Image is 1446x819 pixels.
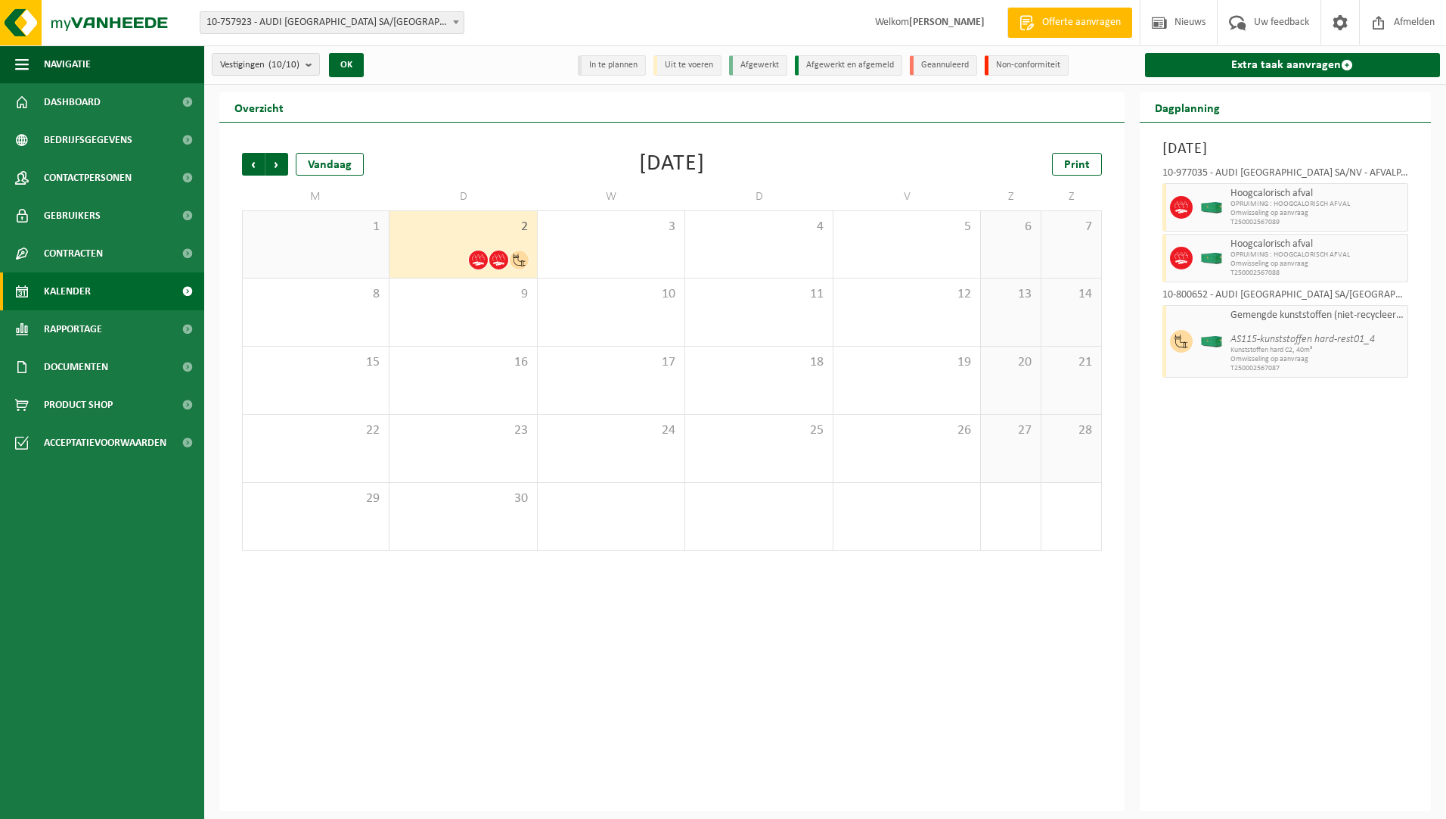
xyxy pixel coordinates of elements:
button: OK [329,53,364,77]
li: Geannuleerd [910,55,977,76]
span: 17 [545,354,677,371]
span: 10-757923 - AUDI BRUSSELS SA/NV - VORST [200,12,464,33]
span: Volgende [265,153,288,176]
span: T250002567087 [1230,364,1404,373]
span: Kalender [44,272,91,310]
span: T250002567089 [1230,218,1404,227]
span: Print [1064,159,1090,171]
span: 19 [841,354,973,371]
span: 25 [693,422,824,439]
span: 22 [250,422,381,439]
span: 15 [250,354,381,371]
span: OPRUIMING : HOOGCALORISCH AFVAL [1230,251,1404,260]
span: 13 [988,286,1033,303]
span: Documenten [44,348,108,386]
div: 10-800652 - AUDI [GEOGRAPHIC_DATA] SA/[GEOGRAPHIC_DATA]-AFVALPARK C2-INGANG 1 - VORST [1162,290,1409,305]
img: HK-XC-40-GN-00 [1200,202,1223,213]
a: Print [1052,153,1102,176]
span: T250002567088 [1230,269,1404,278]
img: HK-XC-40-GN-00 [1200,336,1223,347]
span: 7 [1049,219,1094,235]
span: Contactpersonen [44,159,132,197]
li: Afgewerkt [729,55,787,76]
span: Gemengde kunststoffen (niet-recycleerbaar), exclusief PVC [1230,310,1404,322]
li: Uit te voeren [653,55,721,76]
span: Acceptatievoorwaarden [44,424,166,462]
span: Vestigingen [220,54,299,76]
span: 5 [841,219,973,235]
td: Z [1041,183,1102,210]
h2: Dagplanning [1140,92,1235,122]
span: Hoogcalorisch afval [1230,188,1404,200]
li: Non-conformiteit [985,55,1069,76]
h3: [DATE] [1162,138,1409,160]
count: (10/10) [268,60,299,70]
td: D [685,183,833,210]
span: 11 [693,286,824,303]
span: 10 [545,286,677,303]
a: Offerte aanvragen [1007,8,1132,38]
td: D [389,183,537,210]
span: Omwisseling op aanvraag [1230,355,1404,364]
strong: [PERSON_NAME] [909,17,985,28]
div: [DATE] [639,153,705,176]
li: In te plannen [578,55,646,76]
span: Rapportage [44,310,102,348]
span: 24 [545,422,677,439]
button: Vestigingen(10/10) [212,53,320,76]
span: 3 [545,219,677,235]
span: Bedrijfsgegevens [44,121,132,159]
span: 9 [397,286,529,303]
td: Z [981,183,1041,210]
span: 2 [397,219,529,235]
span: Product Shop [44,386,113,424]
span: 26 [841,422,973,439]
span: Hoogcalorisch afval [1230,238,1404,251]
span: 10-757923 - AUDI BRUSSELS SA/NV - VORST [200,11,464,34]
span: 21 [1049,354,1094,371]
span: 30 [397,490,529,507]
span: Omwisseling op aanvraag [1230,260,1404,269]
span: Omwisseling op aanvraag [1230,209,1404,218]
span: 6 [988,219,1033,235]
span: Gebruikers [44,197,101,235]
span: OPRUIMING : HOOGCALORISCH AFVAL [1230,200,1404,209]
i: AS115-kunststoffen hard-rest01_4 [1230,334,1375,345]
span: 27 [988,422,1033,439]
td: W [538,183,685,210]
span: 29 [250,490,381,507]
span: 12 [841,286,973,303]
div: 10-977035 - AUDI [GEOGRAPHIC_DATA] SA/NV - AFVALPARK AP – OPRUIMING EOP - VORST [1162,168,1409,183]
span: Vorige [242,153,265,176]
td: V [833,183,981,210]
span: Contracten [44,235,103,272]
span: 4 [693,219,824,235]
span: Dashboard [44,83,101,121]
span: 1 [250,219,381,235]
span: 20 [988,354,1033,371]
span: 8 [250,286,381,303]
img: HK-XC-40-GN-00 [1200,253,1223,264]
span: Offerte aanvragen [1038,15,1125,30]
li: Afgewerkt en afgemeld [795,55,902,76]
span: 14 [1049,286,1094,303]
span: 16 [397,354,529,371]
span: Navigatie [44,45,91,83]
span: 23 [397,422,529,439]
a: Extra taak aanvragen [1145,53,1441,77]
div: Vandaag [296,153,364,176]
span: 28 [1049,422,1094,439]
span: 18 [693,354,824,371]
span: Kunststoffen hard C2, 40m³ [1230,346,1404,355]
h2: Overzicht [219,92,299,122]
td: M [242,183,389,210]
